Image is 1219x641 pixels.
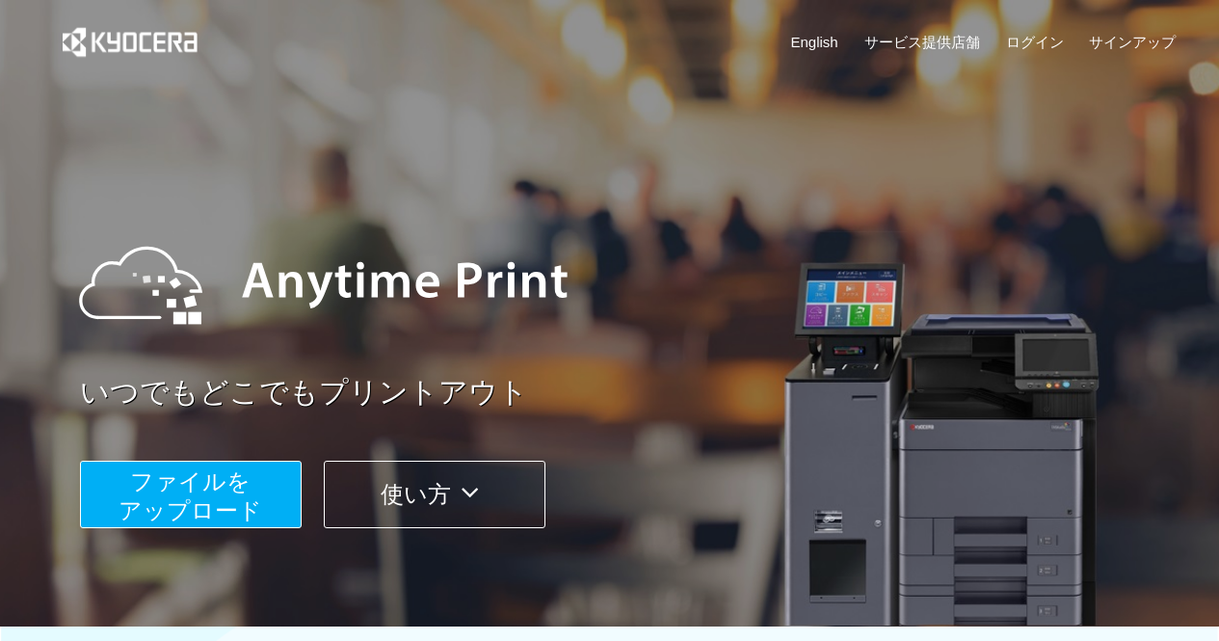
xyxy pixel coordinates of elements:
a: いつでもどこでもプリントアウト [80,372,1188,414]
button: ファイルを​​アップロード [80,461,302,528]
a: サインアップ [1089,32,1176,52]
a: サービス提供店舗 [864,32,980,52]
a: ログイン [1006,32,1064,52]
a: English [791,32,838,52]
button: 使い方 [324,461,545,528]
span: ファイルを ​​アップロード [119,468,262,523]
